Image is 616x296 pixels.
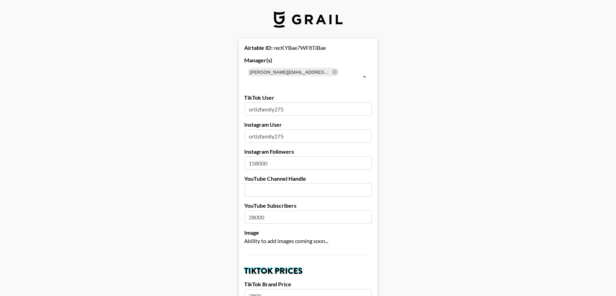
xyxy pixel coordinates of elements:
strong: Airtable ID: [245,44,273,51]
label: Manager(s) [245,57,372,64]
span: [PERSON_NAME][EMAIL_ADDRESS][DOMAIN_NAME] [247,68,333,76]
div: recKYBae7WF8TJBae [245,44,372,51]
label: TikTok Brand Price [245,281,372,288]
label: TikTok User [245,94,372,101]
label: Instagram User [245,121,372,128]
button: Open [360,72,369,82]
span: Ability to add images coming soon... [245,237,329,244]
div: [PERSON_NAME][EMAIL_ADDRESS][DOMAIN_NAME] [247,68,339,76]
label: YouTube Subscribers [245,202,372,209]
label: Instagram Followers [245,148,372,155]
h2: TikTok Prices [245,267,372,275]
label: YouTube Channel Handle [245,175,372,182]
img: Grail Talent Logo [274,11,343,28]
label: Image [245,229,372,236]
